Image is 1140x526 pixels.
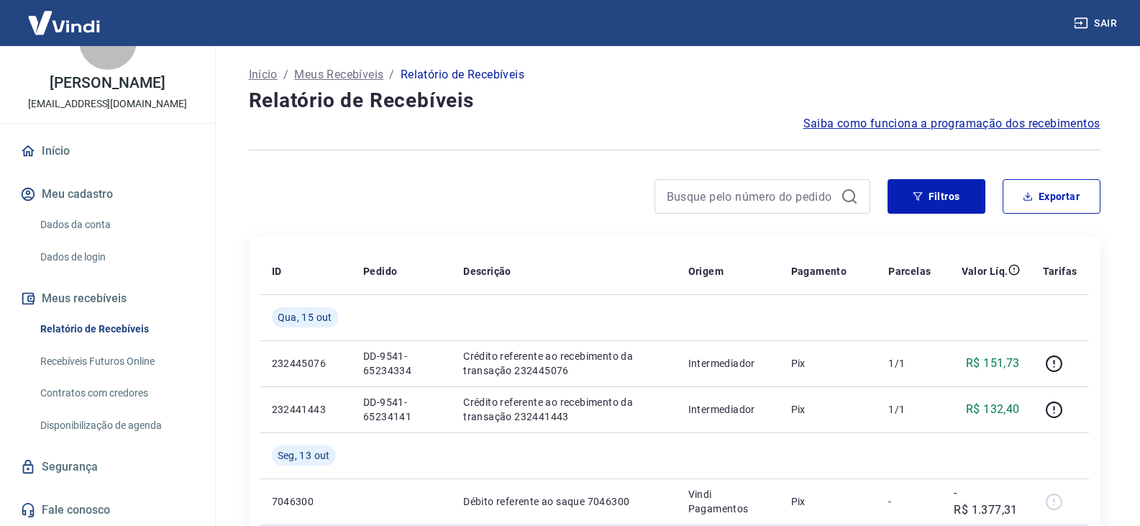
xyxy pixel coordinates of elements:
p: Crédito referente ao recebimento da transação 232441443 [463,395,665,424]
button: Meu cadastro [17,178,198,210]
p: Pix [791,494,866,509]
a: Saiba como funciona a programação dos recebimentos [803,115,1100,132]
p: Vindi Pagamentos [688,487,768,516]
p: Intermediador [688,402,768,417]
button: Filtros [888,179,985,214]
p: 232445076 [272,356,340,371]
a: Dados de login [35,242,198,272]
span: Qua, 15 out [278,310,332,325]
p: Pagamento [791,264,847,278]
p: Intermediador [688,356,768,371]
img: Vindi [17,1,111,45]
p: R$ 151,73 [966,355,1020,372]
p: Origem [688,264,724,278]
p: ID [272,264,282,278]
p: [PERSON_NAME] [50,76,165,91]
p: DD-9541-65234334 [363,349,440,378]
a: Contratos com credores [35,378,198,408]
a: Segurança [17,451,198,483]
p: Relatório de Recebíveis [401,66,524,83]
p: - [888,494,931,509]
p: 1/1 [888,402,931,417]
p: 7046300 [272,494,340,509]
p: R$ 132,40 [966,401,1020,418]
p: Descrição [463,264,511,278]
p: / [389,66,394,83]
a: Fale conosco [17,494,198,526]
p: Crédito referente ao recebimento da transação 232445076 [463,349,665,378]
a: Dados da conta [35,210,198,240]
a: Relatório de Recebíveis [35,314,198,344]
a: Início [17,135,198,167]
p: Valor Líq. [962,264,1008,278]
a: Início [249,66,278,83]
h4: Relatório de Recebíveis [249,86,1100,115]
a: Recebíveis Futuros Online [35,347,198,376]
p: Pix [791,402,866,417]
p: / [283,66,288,83]
p: DD-9541-65234141 [363,395,440,424]
p: 232441443 [272,402,340,417]
button: Meus recebíveis [17,283,198,314]
p: Parcelas [888,264,931,278]
p: 1/1 [888,356,931,371]
p: Pedido [363,264,397,278]
p: Pix [791,356,866,371]
a: Disponibilização de agenda [35,411,198,440]
span: Seg, 13 out [278,448,330,463]
p: Tarifas [1043,264,1077,278]
button: Exportar [1003,179,1100,214]
a: Meus Recebíveis [294,66,383,83]
p: -R$ 1.377,31 [954,484,1019,519]
p: Débito referente ao saque 7046300 [463,494,665,509]
button: Sair [1071,10,1123,37]
input: Busque pelo número do pedido [667,186,835,207]
p: [EMAIL_ADDRESS][DOMAIN_NAME] [28,96,187,112]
